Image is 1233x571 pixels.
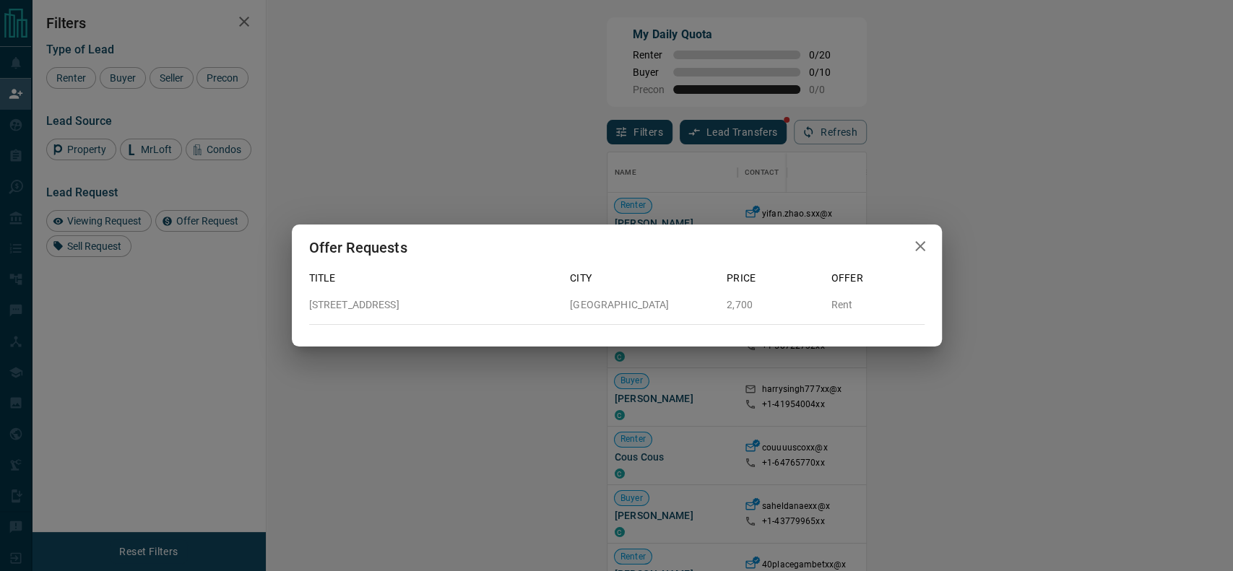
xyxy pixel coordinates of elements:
h2: Offer Requests [292,225,425,271]
p: [GEOGRAPHIC_DATA] [570,297,715,313]
p: [STREET_ADDRESS] [309,297,559,313]
p: Title [309,271,559,286]
p: Price [727,271,820,286]
p: Rent [831,297,925,313]
p: Offer [831,271,925,286]
p: City [570,271,715,286]
p: 2,700 [727,297,820,313]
